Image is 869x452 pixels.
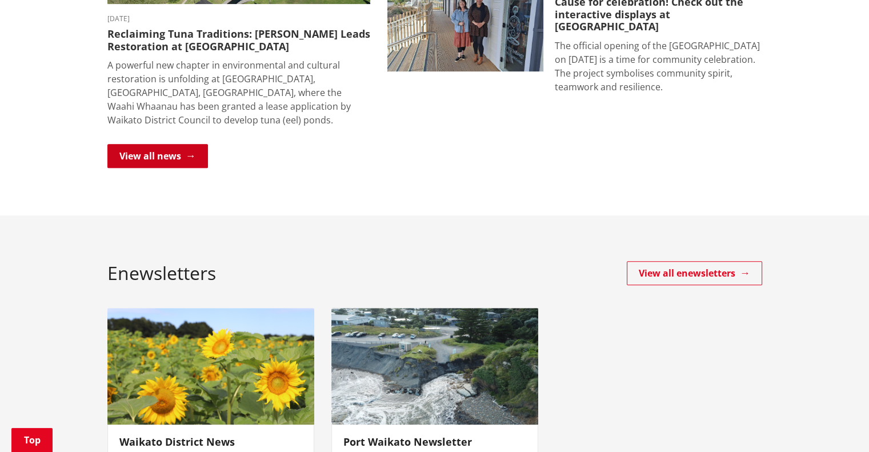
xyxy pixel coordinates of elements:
[816,404,858,445] iframe: Messenger Launcher
[107,58,370,127] p: A powerful new chapter in environmental and cultural restoration is unfolding at [GEOGRAPHIC_DATA...
[555,39,762,94] p: The official opening of the [GEOGRAPHIC_DATA] on [DATE] is a time for community celebration. The ...
[107,15,370,22] time: [DATE]
[107,28,370,53] h3: Reclaiming Tuna Traditions: [PERSON_NAME] Leads Restoration at [GEOGRAPHIC_DATA]
[331,308,538,425] img: port waik beach access
[11,428,53,452] a: Top
[627,261,762,285] a: View all enewsletters
[107,262,216,284] h2: Enewsletters
[107,144,208,168] a: View all news
[107,308,314,425] img: Waikato District News image
[119,436,302,449] h3: Waikato District News
[343,436,526,449] h3: Port Waikato Newsletter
